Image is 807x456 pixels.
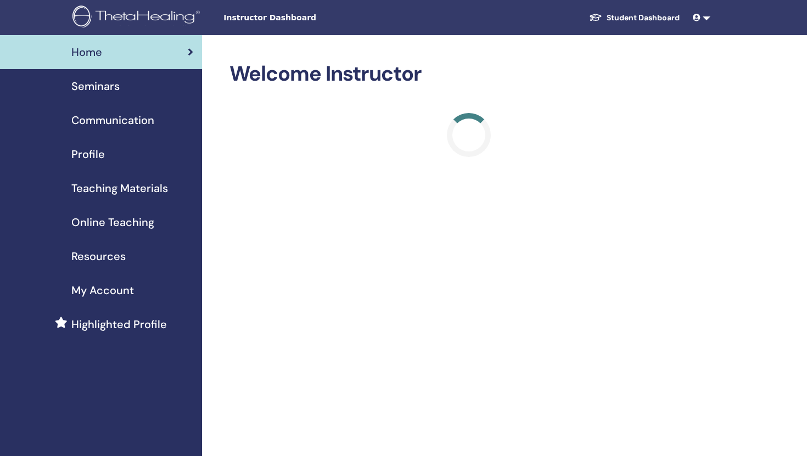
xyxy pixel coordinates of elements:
span: Instructor Dashboard [223,12,388,24]
img: logo.png [72,5,204,30]
span: Communication [71,112,154,128]
a: Student Dashboard [580,8,688,28]
img: graduation-cap-white.svg [589,13,602,22]
span: My Account [71,282,134,299]
span: Highlighted Profile [71,316,167,333]
span: Profile [71,146,105,162]
span: Resources [71,248,126,264]
h2: Welcome Instructor [229,61,709,87]
span: Seminars [71,78,120,94]
span: Teaching Materials [71,180,168,196]
span: Home [71,44,102,60]
span: Online Teaching [71,214,154,230]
